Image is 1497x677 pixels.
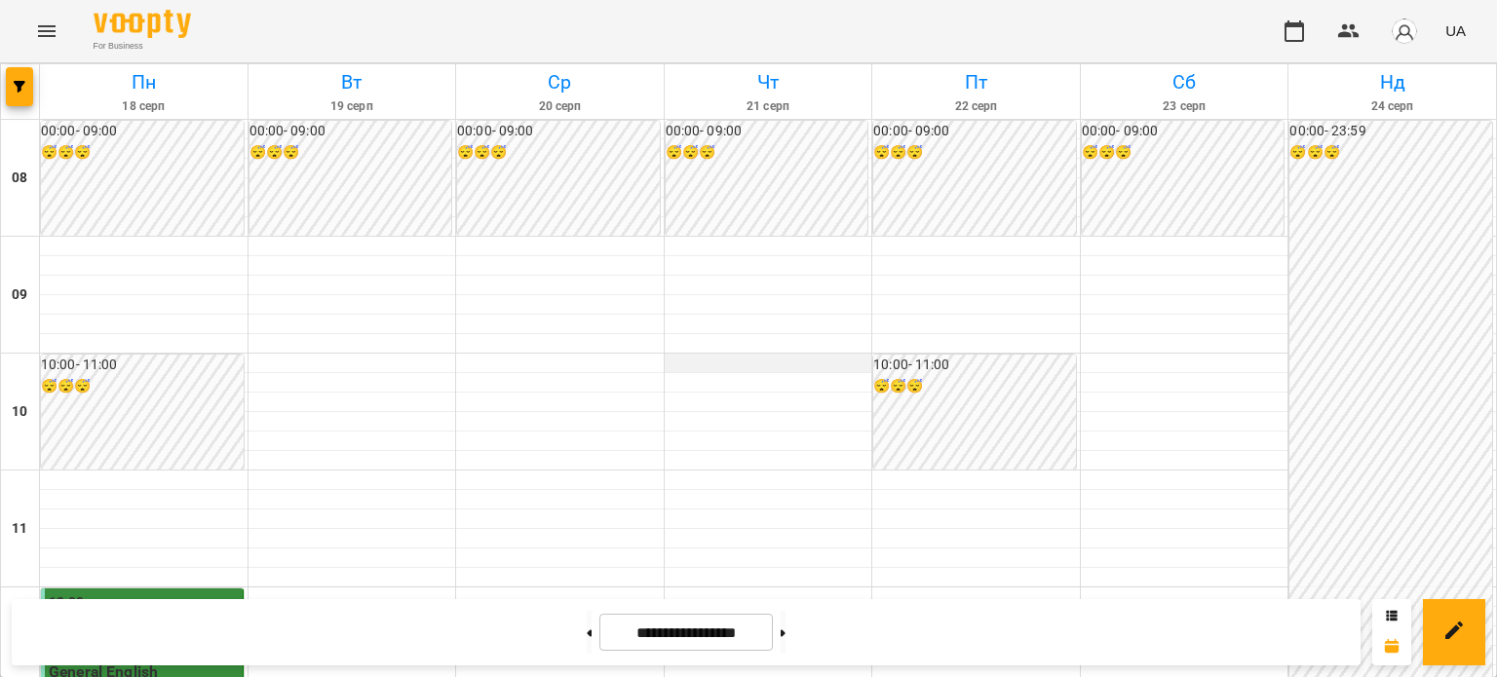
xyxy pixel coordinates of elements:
[251,67,453,97] h6: Вт
[251,97,453,116] h6: 19 серп
[873,142,1076,164] h6: 😴😴😴
[1084,67,1286,97] h6: Сб
[1391,18,1418,45] img: avatar_s.png
[1291,97,1493,116] h6: 24 серп
[1291,67,1493,97] h6: Нд
[41,142,244,164] h6: 😴😴😴
[873,376,1076,397] h6: 😴😴😴
[875,67,1077,97] h6: Пт
[666,121,868,142] h6: 00:00 - 09:00
[12,401,27,423] h6: 10
[12,518,27,540] h6: 11
[1445,20,1466,41] span: UA
[668,67,869,97] h6: Чт
[43,67,245,97] h6: Пн
[457,121,660,142] h6: 00:00 - 09:00
[41,355,244,376] h6: 10:00 - 11:00
[12,168,27,189] h6: 08
[1084,97,1286,116] h6: 23 серп
[1289,121,1492,142] h6: 00:00 - 23:59
[1289,142,1492,164] h6: 😴😴😴
[1082,121,1285,142] h6: 00:00 - 09:00
[249,142,452,164] h6: 😴😴😴
[873,355,1076,376] h6: 10:00 - 11:00
[41,121,244,142] h6: 00:00 - 09:00
[41,376,244,397] h6: 😴😴😴
[459,97,661,116] h6: 20 серп
[875,97,1077,116] h6: 22 серп
[666,142,868,164] h6: 😴😴😴
[1082,142,1285,164] h6: 😴😴😴
[23,8,70,55] button: Menu
[249,121,452,142] h6: 00:00 - 09:00
[43,97,245,116] h6: 18 серп
[873,121,1076,142] h6: 00:00 - 09:00
[94,10,191,38] img: Voopty Logo
[94,40,191,53] span: For Business
[1438,13,1474,49] button: UA
[459,67,661,97] h6: Ср
[12,284,27,306] h6: 09
[668,97,869,116] h6: 21 серп
[457,142,660,164] h6: 😴😴😴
